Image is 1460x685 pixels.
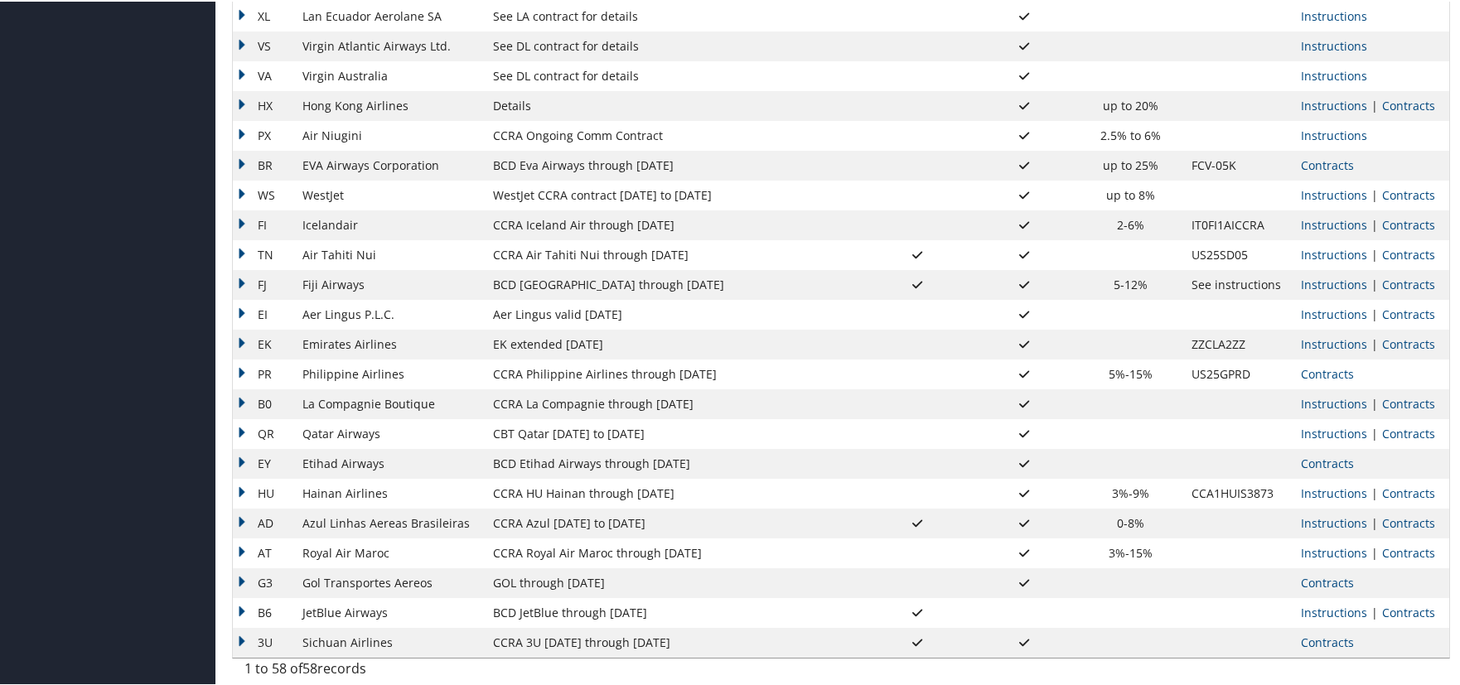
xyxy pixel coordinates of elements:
td: CCRA Air Tahiti Nui through [DATE] [485,239,865,268]
td: HU [233,477,294,507]
td: Etihad Airways [294,447,485,477]
a: View Contracts [1382,424,1435,440]
a: View Ticketing Instructions [1301,186,1367,201]
td: Air Tahiti Nui [294,239,485,268]
td: Icelandair [294,209,485,239]
a: View Contracts [1382,245,1435,261]
td: US25GPRD [1183,358,1293,388]
a: View Contracts [1301,454,1354,470]
td: JetBlue Airways [294,596,485,626]
a: View Ticketing Instructions [1301,275,1367,291]
span: | [1367,215,1382,231]
td: BCD [GEOGRAPHIC_DATA] through [DATE] [485,268,865,298]
td: WestJet CCRA contract [DATE] to [DATE] [485,179,865,209]
td: ZZCLA2ZZ [1183,328,1293,358]
a: View Ticketing Instructions [1301,305,1367,321]
a: View Contracts [1301,364,1354,380]
td: GOL through [DATE] [485,567,865,596]
td: Qatar Airways [294,417,485,447]
td: AT [233,537,294,567]
td: Philippine Airlines [294,358,485,388]
a: View Contracts [1382,96,1435,112]
td: CCRA 3U [DATE] through [DATE] [485,626,865,656]
td: TN [233,239,294,268]
a: View Contracts [1382,484,1435,499]
td: CCRA Ongoing Comm Contract [485,119,865,149]
a: View Contracts [1382,603,1435,619]
td: CCRA Iceland Air through [DATE] [485,209,865,239]
td: 2-6% [1078,209,1182,239]
span: | [1367,484,1382,499]
td: EY [233,447,294,477]
td: Emirates Airlines [294,328,485,358]
td: 3U [233,626,294,656]
span: | [1367,96,1382,112]
a: View Ticketing Instructions [1301,424,1367,440]
td: Azul Linhas Aereas Brasileiras [294,507,485,537]
a: View Contracts [1382,186,1435,201]
a: View Ticketing Instructions [1301,514,1367,529]
td: EK extended [DATE] [485,328,865,358]
td: Aer Lingus P.L.C. [294,298,485,328]
td: BCD Etihad Airways through [DATE] [485,447,865,477]
td: 5%-15% [1078,358,1182,388]
span: | [1367,275,1382,291]
div: 1 to 58 of records [244,657,525,685]
td: IT0FI1AICCRA [1183,209,1293,239]
td: BCD Eva Airways through [DATE] [485,149,865,179]
td: PX [233,119,294,149]
span: | [1367,335,1382,350]
td: up to 25% [1078,149,1182,179]
td: CCRA HU Hainan through [DATE] [485,477,865,507]
span: | [1367,603,1382,619]
td: VS [233,30,294,60]
td: up to 20% [1078,89,1182,119]
td: Air Niugini [294,119,485,149]
span: | [1367,543,1382,559]
span: | [1367,245,1382,261]
span: | [1367,186,1382,201]
td: Hainan Airlines [294,477,485,507]
a: View Ticketing Instructions [1301,66,1367,82]
a: View Contracts [1301,156,1354,171]
span: | [1367,514,1382,529]
td: US25SD05 [1183,239,1293,268]
td: Royal Air Maroc [294,537,485,567]
span: | [1367,394,1382,410]
a: View Contracts [1382,335,1435,350]
td: BCD JetBlue through [DATE] [485,596,865,626]
td: Virgin Atlantic Airways Ltd. [294,30,485,60]
a: View Ticketing Instructions [1301,394,1367,410]
td: WestJet [294,179,485,209]
a: View Contracts [1382,543,1435,559]
a: View Ticketing Instructions [1301,245,1367,261]
td: EK [233,328,294,358]
td: FI [233,209,294,239]
a: View Contracts [1382,215,1435,231]
td: G3 [233,567,294,596]
td: 5-12% [1078,268,1182,298]
td: EVA Airways Corporation [294,149,485,179]
td: VA [233,60,294,89]
td: 2.5% to 6% [1078,119,1182,149]
a: View Contracts [1301,633,1354,649]
td: Fiji Airways [294,268,485,298]
td: CBT Qatar [DATE] to [DATE] [485,417,865,447]
td: CCRA Philippine Airlines through [DATE] [485,358,865,388]
a: View Ticketing Instructions [1301,96,1367,112]
td: B0 [233,388,294,417]
span: | [1367,424,1382,440]
span: 58 [302,658,317,676]
td: FJ [233,268,294,298]
td: 3%-9% [1078,477,1182,507]
td: See DL contract for details [485,30,865,60]
span: | [1367,305,1382,321]
td: CCRA Azul [DATE] to [DATE] [485,507,865,537]
a: View Contracts [1382,394,1435,410]
td: EI [233,298,294,328]
td: 0-8% [1078,507,1182,537]
td: WS [233,179,294,209]
td: See DL contract for details [485,60,865,89]
a: View Contracts [1382,305,1435,321]
a: View Ticketing Instructions [1301,215,1367,231]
